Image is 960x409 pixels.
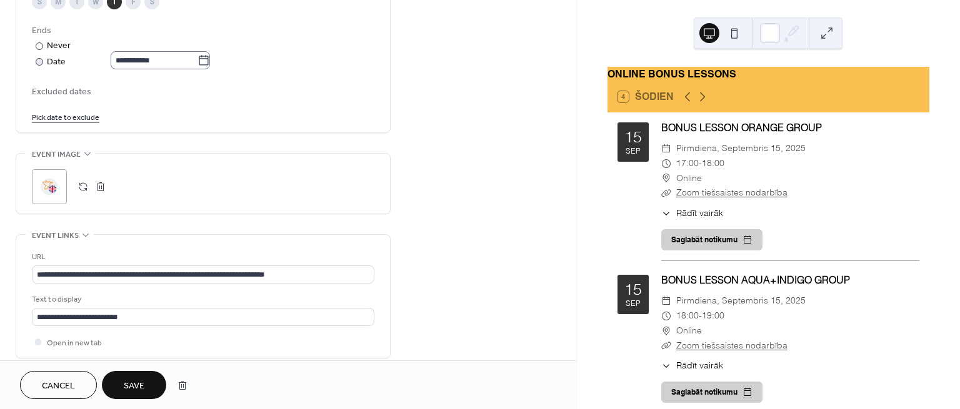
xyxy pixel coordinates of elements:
button: Saglabāt notikumu [661,382,762,403]
span: Save [124,380,144,393]
span: Rādīt vairāk [676,359,723,372]
div: ​ [661,323,671,338]
div: ​ [661,185,671,200]
div: ​ [661,207,671,220]
span: - [699,308,702,323]
a: BONUS LESSON AQUA+INDIGO GROUP [661,273,850,286]
span: pirmdiena, septembris 15, 2025 [676,141,806,156]
span: Pick date to exclude [32,111,99,124]
div: URL [32,250,372,264]
button: Save [102,371,166,399]
div: ​ [661,359,671,372]
span: 18:00 [676,308,699,323]
span: Rādīt vairāk [676,207,723,220]
span: pirmdiena, septembris 15, 2025 [676,293,806,308]
div: ​ [661,308,671,323]
a: BONUS LESSON ORANGE GROUP [661,121,822,134]
div: ​ [661,338,671,353]
span: 18:00 [702,156,724,171]
span: 19:00 [702,308,724,323]
button: ​Rādīt vairāk [661,207,723,220]
button: Cancel [20,371,97,399]
span: Open in new tab [47,337,102,350]
div: ​ [661,141,671,156]
a: Zoom tiešsaistes nodarbība [676,340,787,351]
div: ​ [661,171,671,186]
span: Cancel [42,380,75,393]
div: ONLINE BONUS LESSONS [607,67,929,82]
span: Event links [32,229,79,242]
a: Zoom tiešsaistes nodarbība [676,187,787,198]
div: Ends [32,24,372,37]
span: Excluded dates [32,86,374,99]
div: ​ [661,156,671,171]
div: Text to display [32,293,372,306]
button: ​Rādīt vairāk [661,359,723,372]
span: Online [676,171,702,186]
span: Event image [32,148,81,161]
div: 15 [624,282,642,297]
div: sep [626,147,641,155]
div: Date [47,55,210,69]
span: - [699,156,702,171]
div: ; [32,169,67,204]
div: Never [47,39,71,52]
div: 15 [624,129,642,145]
span: 17:00 [676,156,699,171]
button: Saglabāt notikumu [661,229,762,250]
div: sep [626,300,641,308]
span: Online [676,323,702,338]
div: ​ [661,293,671,308]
